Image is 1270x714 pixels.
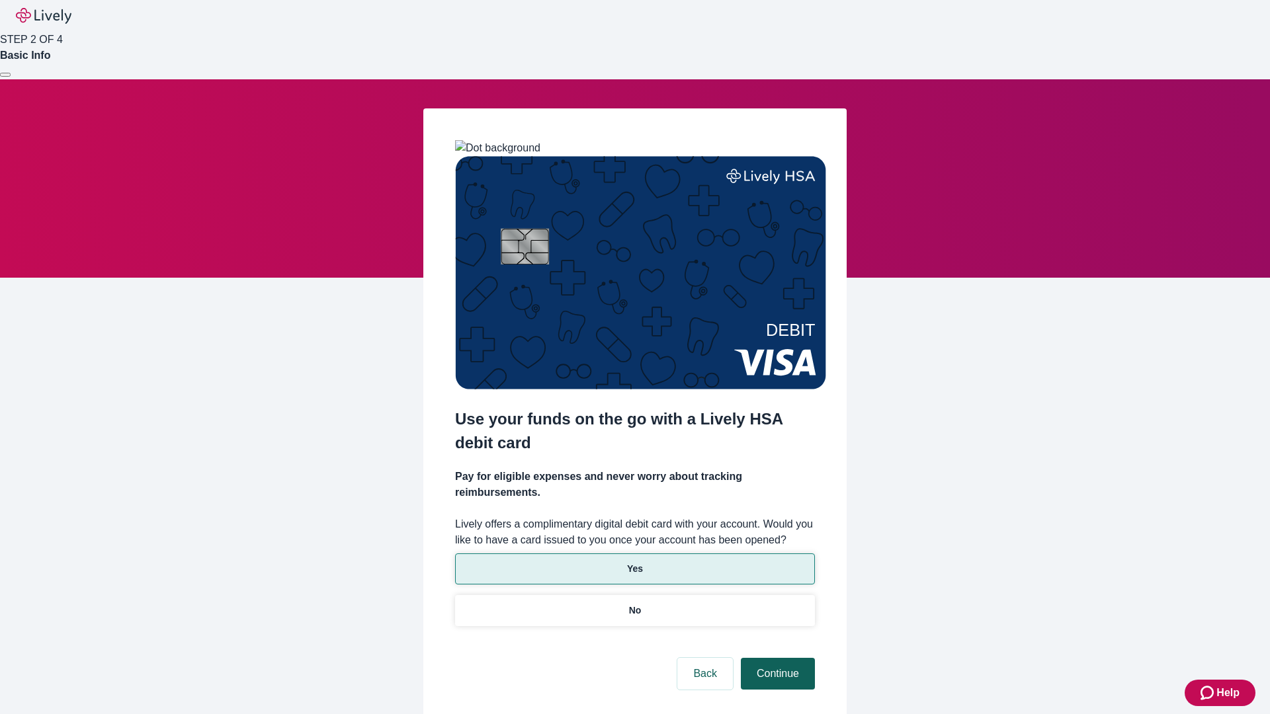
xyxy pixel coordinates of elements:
[741,658,815,690] button: Continue
[627,562,643,576] p: Yes
[1201,685,1216,701] svg: Zendesk support icon
[455,516,815,548] label: Lively offers a complimentary digital debit card with your account. Would you like to have a card...
[455,156,826,389] img: Debit card
[455,553,815,584] button: Yes
[455,140,540,156] img: Dot background
[455,469,815,500] h4: Pay for eligible expenses and never worry about tracking reimbursements.
[1216,685,1240,701] span: Help
[1185,680,1255,706] button: Zendesk support iconHelp
[16,8,71,24] img: Lively
[677,658,733,690] button: Back
[455,595,815,626] button: No
[629,604,642,617] p: No
[455,407,815,455] h2: Use your funds on the go with a Lively HSA debit card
